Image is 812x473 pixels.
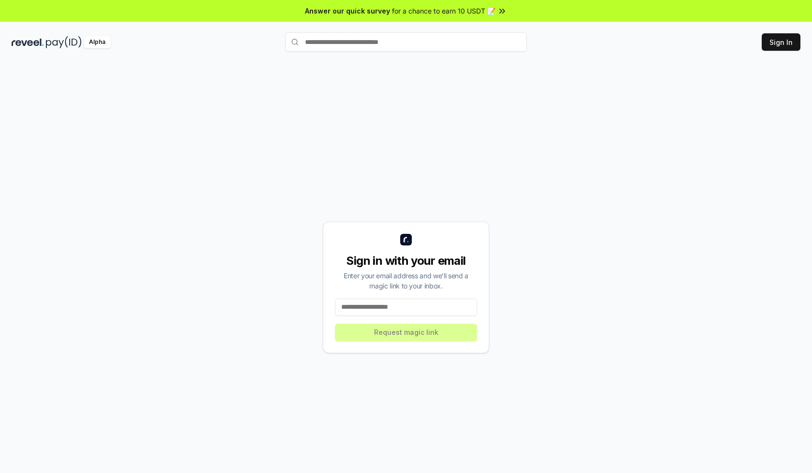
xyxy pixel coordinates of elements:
[12,36,44,48] img: reveel_dark
[335,271,477,291] div: Enter your email address and we’ll send a magic link to your inbox.
[392,6,495,16] span: for a chance to earn 10 USDT 📝
[762,33,800,51] button: Sign In
[335,253,477,269] div: Sign in with your email
[400,234,412,245] img: logo_small
[46,36,82,48] img: pay_id
[305,6,390,16] span: Answer our quick survey
[84,36,111,48] div: Alpha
